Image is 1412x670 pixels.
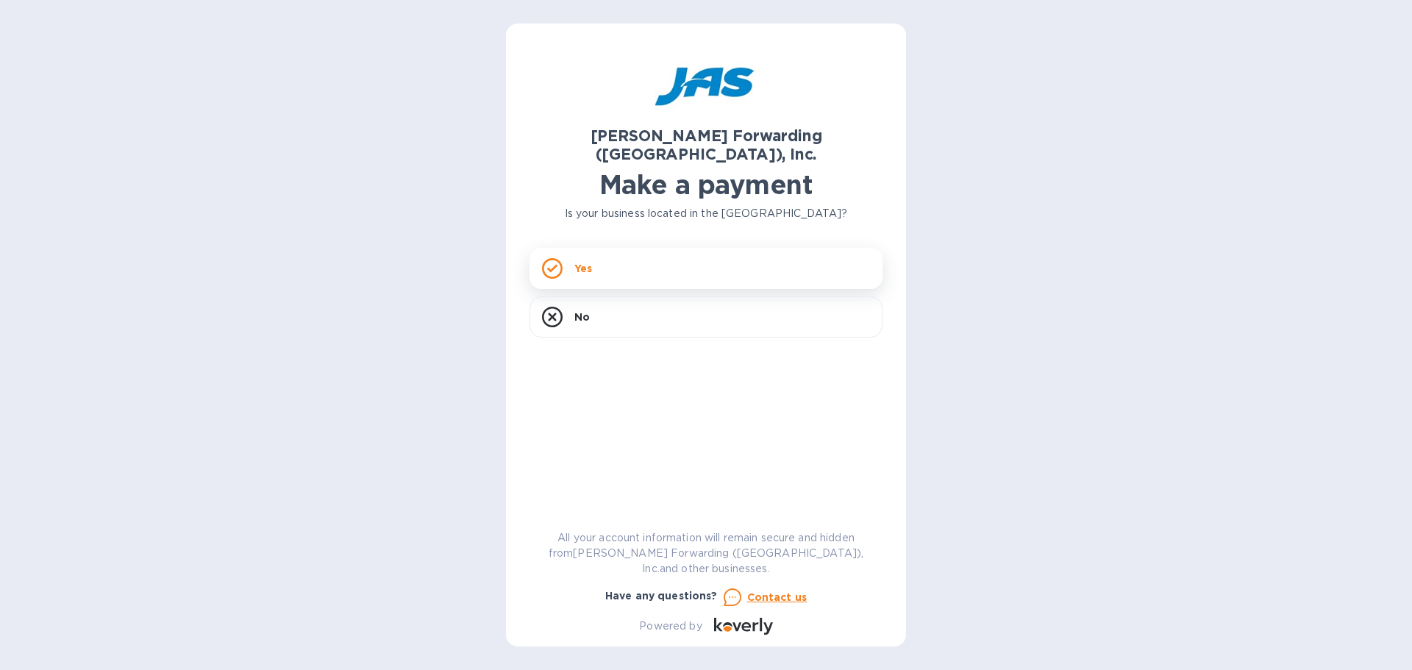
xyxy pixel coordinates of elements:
[605,590,718,602] b: Have any questions?
[747,591,807,603] u: Contact us
[529,206,883,221] p: Is your business located in the [GEOGRAPHIC_DATA]?
[574,261,592,276] p: Yes
[529,530,883,577] p: All your account information will remain secure and hidden from [PERSON_NAME] Forwarding ([GEOGRA...
[574,310,590,324] p: No
[529,169,883,200] h1: Make a payment
[639,619,702,634] p: Powered by
[591,126,822,163] b: [PERSON_NAME] Forwarding ([GEOGRAPHIC_DATA]), Inc.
